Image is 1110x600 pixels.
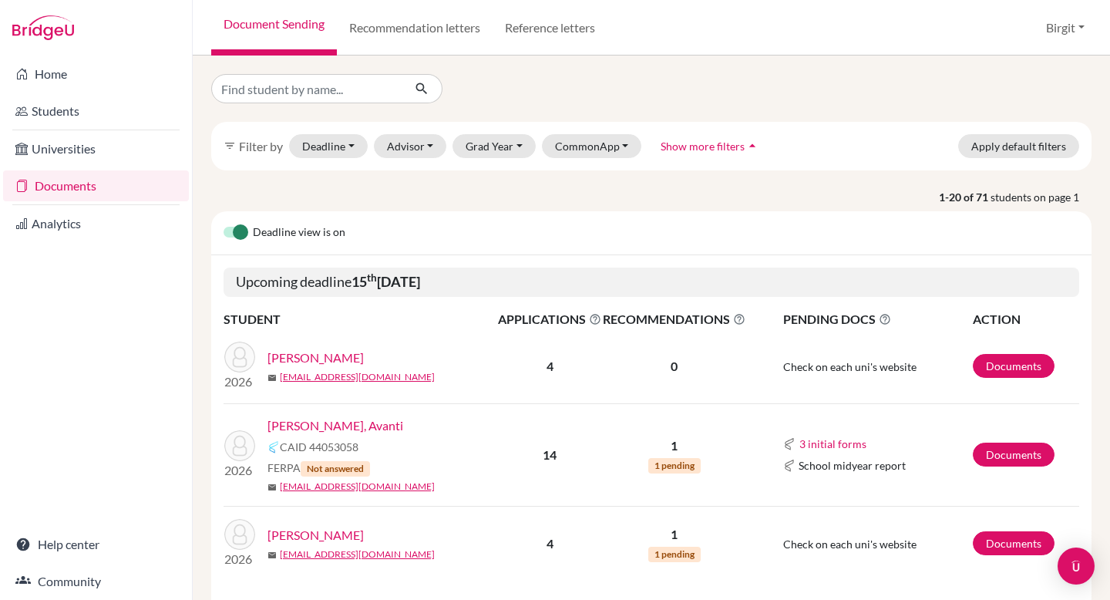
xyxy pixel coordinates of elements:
p: 2026 [224,372,255,391]
a: [PERSON_NAME] [267,349,364,367]
a: Documents [973,354,1054,378]
a: Help center [3,529,189,560]
span: Check on each uni's website [783,360,917,373]
button: CommonApp [542,134,642,158]
p: 2026 [224,550,255,568]
a: Universities [3,133,189,164]
p: 1 [603,525,745,544]
button: Deadline [289,134,368,158]
a: Students [3,96,189,126]
span: FERPA [267,460,370,477]
span: RECOMMENDATIONS [603,310,745,329]
a: Home [3,59,189,89]
a: [EMAIL_ADDRESS][DOMAIN_NAME] [280,548,435,561]
a: Documents [973,531,1054,555]
strong: 1-20 of 71 [939,189,991,205]
img: Bridge-U [12,15,74,40]
span: Deadline view is on [253,224,345,242]
a: [PERSON_NAME] [267,526,364,544]
input: Find student by name... [211,74,402,103]
a: Analytics [3,208,189,239]
span: CAID 44053058 [280,439,358,455]
a: Documents [3,170,189,201]
img: Patel, Ishaan [224,342,255,372]
button: Birgit [1039,13,1091,42]
p: 2026 [224,461,255,480]
span: students on page 1 [991,189,1091,205]
p: 0 [603,357,745,376]
span: Filter by [239,139,283,153]
button: Show more filtersarrow_drop_up [647,134,773,158]
img: Common App logo [267,441,280,453]
span: 1 pending [648,458,701,474]
img: Common App logo [783,460,795,472]
button: Advisor [374,134,447,158]
th: ACTION [972,309,1079,329]
a: [EMAIL_ADDRESS][DOMAIN_NAME] [280,480,435,494]
span: Show more filters [661,140,745,153]
a: Documents [973,443,1054,467]
a: Community [3,566,189,597]
img: Suhas, Siddhartha [224,519,255,550]
a: [EMAIL_ADDRESS][DOMAIN_NAME] [280,370,435,384]
span: mail [267,483,277,492]
th: STUDENT [224,309,497,329]
button: 3 initial forms [799,435,867,453]
span: Not answered [301,461,370,477]
p: 1 [603,437,745,455]
b: 15 [DATE] [351,273,420,290]
b: 4 [547,359,553,373]
span: School midyear report [799,457,906,474]
span: Check on each uni's website [783,538,917,551]
i: arrow_drop_up [745,138,760,153]
b: 4 [547,536,553,551]
button: Grad Year [452,134,536,158]
span: 1 pending [648,547,701,562]
button: Apply default filters [958,134,1079,158]
img: Common App logo [783,438,795,450]
sup: th [367,271,377,284]
span: PENDING DOCS [783,310,971,329]
div: Open Intercom Messenger [1058,548,1095,585]
i: filter_list [224,140,236,152]
img: Poddar, Avanti [224,430,255,461]
span: mail [267,551,277,560]
a: [PERSON_NAME], Avanti [267,416,403,435]
b: 14 [543,447,557,462]
span: mail [267,373,277,383]
h5: Upcoming deadline [224,268,1079,297]
span: APPLICATIONS [498,310,601,329]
